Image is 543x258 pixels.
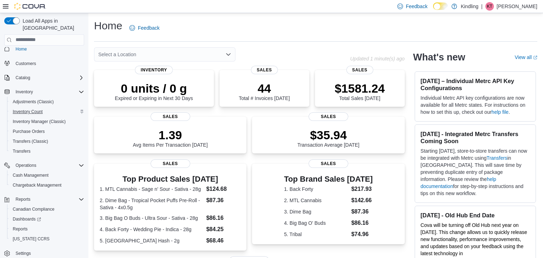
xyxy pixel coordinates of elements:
[100,197,203,211] dt: 2. Dime Bag - Tropical Pocket Puffs Pre-Roll - Sativa - 4x0.5g
[94,19,122,33] h1: Home
[486,155,507,161] a: Transfers
[13,45,30,53] a: Home
[284,208,349,215] dt: 3. Dime Bag
[16,89,33,95] span: Inventory
[413,52,465,63] h2: What's new
[14,3,46,10] img: Cova
[350,56,404,61] p: Updated 1 minute(s) ago
[13,161,84,170] span: Operations
[206,196,241,205] dd: $87.36
[461,2,478,11] p: Kindling
[7,234,87,244] button: [US_STATE] CCRS
[13,74,33,82] button: Catalog
[1,73,87,83] button: Catalog
[10,225,84,233] span: Reports
[206,225,241,234] dd: $84.25
[7,136,87,146] button: Transfers (Classic)
[13,59,84,68] span: Customers
[1,44,87,54] button: Home
[284,197,349,204] dt: 2. MTL Cannabis
[421,147,530,197] p: Starting [DATE], store-to-store transfers can now be integrated with Metrc using in [GEOGRAPHIC_D...
[20,17,84,31] span: Load All Apps in [GEOGRAPHIC_DATA]
[10,137,51,146] a: Transfers (Classic)
[135,66,173,74] span: Inventory
[127,21,162,35] a: Feedback
[309,112,348,121] span: Sales
[351,207,373,216] dd: $87.36
[421,212,530,219] h3: [DATE] - Old Hub End Date
[351,185,373,193] dd: $217.93
[297,128,360,142] p: $35.94
[13,236,49,242] span: [US_STATE] CCRS
[16,251,31,256] span: Settings
[13,74,84,82] span: Catalog
[16,46,27,52] span: Home
[1,87,87,97] button: Inventory
[10,215,84,223] span: Dashboards
[335,81,385,101] div: Total Sales [DATE]
[206,214,241,222] dd: $86.16
[10,181,64,189] a: Chargeback Management
[497,2,537,11] p: [PERSON_NAME]
[239,81,290,101] div: Total # Invoices [DATE]
[100,226,203,233] dt: 4. Back Forty - Wedding Pie - Indica - 28g
[1,194,87,204] button: Reports
[487,2,492,11] span: KT
[10,215,44,223] a: Dashboards
[13,195,33,204] button: Reports
[151,159,190,168] span: Sales
[251,66,278,74] span: Sales
[309,159,348,168] span: Sales
[13,45,84,53] span: Home
[1,58,87,69] button: Customers
[10,171,51,180] a: Cash Management
[1,160,87,170] button: Operations
[491,109,508,115] a: help file
[13,249,84,258] span: Settings
[13,88,36,96] button: Inventory
[133,128,208,148] div: Avg Items Per Transaction [DATE]
[284,186,349,193] dt: 1. Back Forty
[13,226,28,232] span: Reports
[115,81,193,101] div: Expired or Expiring in Next 30 Days
[297,128,360,148] div: Transaction Average [DATE]
[284,219,349,227] dt: 4. Big Bag O' Buds
[10,107,84,116] span: Inventory Count
[7,180,87,190] button: Chargeback Management
[10,235,84,243] span: Washington CCRS
[481,2,483,11] p: |
[515,54,537,60] a: View allExternal link
[351,196,373,205] dd: $142.66
[13,139,48,144] span: Transfers (Classic)
[16,197,30,202] span: Reports
[10,137,84,146] span: Transfers (Classic)
[239,81,290,95] p: 44
[10,127,84,136] span: Purchase Orders
[421,130,530,145] h3: [DATE] - Integrated Metrc Transfers Coming Soon
[10,147,84,156] span: Transfers
[10,205,57,213] a: Canadian Compliance
[13,249,34,258] a: Settings
[7,97,87,107] button: Adjustments (Classic)
[100,237,203,244] dt: 5. [GEOGRAPHIC_DATA] Hash - 2g
[10,205,84,213] span: Canadian Compliance
[13,109,43,115] span: Inventory Count
[351,219,373,227] dd: $86.16
[7,214,87,224] a: Dashboards
[406,3,427,10] span: Feedback
[16,163,36,168] span: Operations
[100,175,241,183] h3: Top Product Sales [DATE]
[10,98,57,106] a: Adjustments (Classic)
[13,148,30,154] span: Transfers
[346,66,373,74] span: Sales
[13,195,84,204] span: Reports
[13,88,84,96] span: Inventory
[485,2,494,11] div: Kathleen Tai
[115,81,193,95] p: 0 units / 0 g
[13,99,54,105] span: Adjustments (Classic)
[16,61,36,66] span: Customers
[533,55,537,60] svg: External link
[421,94,530,116] p: Individual Metrc API key configurations are now available for all Metrc states. For instructions ...
[10,117,84,126] span: Inventory Manager (Classic)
